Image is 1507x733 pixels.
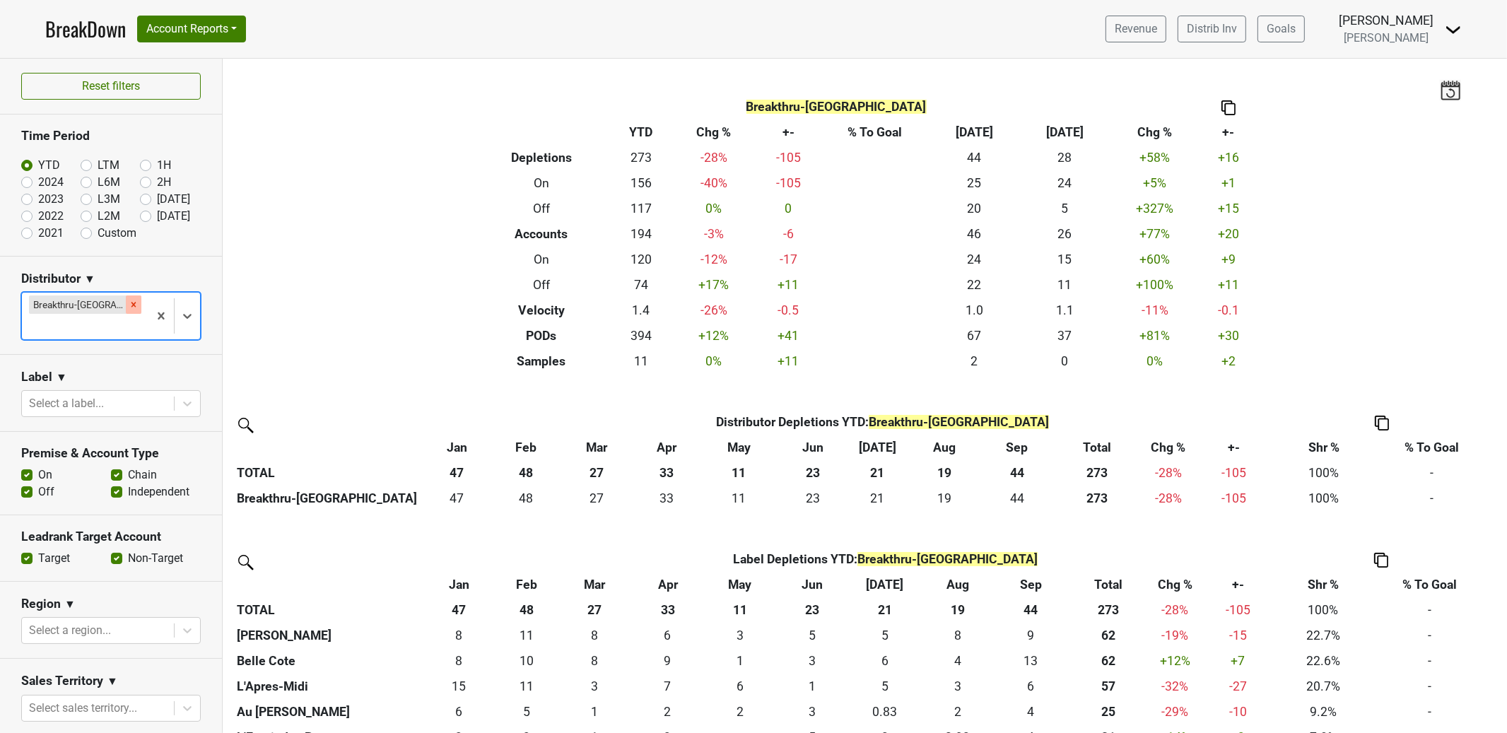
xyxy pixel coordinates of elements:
[704,597,775,623] th: 11
[422,486,491,511] td: 46.669
[38,467,52,483] label: On
[672,323,756,348] td: +12 %
[778,435,848,460] th: Jun: activate to sort column ascending
[233,413,256,435] img: filter
[1110,272,1200,298] td: +100 %
[21,597,61,611] h3: Region
[848,623,921,648] td: 4.834
[857,552,1038,566] span: Breakthru-[GEOGRAPHIC_DATA]
[98,191,120,208] label: L3M
[98,208,120,225] label: L2M
[921,648,994,674] td: 3.666
[756,145,821,170] td: -105
[930,119,1020,145] th: [DATE]
[1149,597,1202,623] td: -28 %
[704,572,775,597] th: May: activate to sort column ascending
[560,486,633,511] td: 27.25
[1375,416,1389,430] img: Copy to clipboard
[1275,572,1371,597] th: Shr %: activate to sort column ascending
[633,435,700,460] th: Apr: activate to sort column ascending
[38,225,64,242] label: 2021
[422,435,491,460] th: Jan: activate to sort column ascending
[930,221,1020,247] td: 46
[610,247,672,272] td: 120
[997,626,1064,645] div: 9
[496,546,1275,572] th: Label Depletions YTD :
[1274,435,1374,460] th: Shr %: activate to sort column ascending
[1071,677,1146,696] div: 57
[1371,572,1488,597] th: % To Goal: activate to sort column ascending
[157,157,171,174] label: 1H
[672,119,756,145] th: Chg %
[672,221,756,247] td: -3 %
[558,648,631,674] td: 8.25
[1110,298,1200,323] td: -11 %
[848,597,921,623] th: 21
[423,597,496,623] th: 47
[708,677,772,696] div: 6
[848,460,908,486] th: 21
[908,435,981,460] th: Aug: activate to sort column ascending
[38,483,54,500] label: Off
[1067,597,1149,623] th: 273
[610,272,672,298] td: 74
[1019,145,1110,170] td: 28
[672,170,756,196] td: -40 %
[1110,145,1200,170] td: +58 %
[128,467,157,483] label: Chain
[781,489,844,508] div: 23
[921,572,994,597] th: Aug: activate to sort column ascending
[562,626,628,645] div: 8
[1052,460,1142,486] th: 273
[631,648,704,674] td: 8.667
[631,699,704,725] td: 1.916
[1200,170,1257,196] td: +1
[995,572,1067,597] th: Sep: activate to sort column ascending
[45,14,126,44] a: BreakDown
[672,298,756,323] td: -26 %
[756,323,821,348] td: +41
[925,626,991,645] div: 8
[610,196,672,221] td: 117
[1149,674,1202,699] td: -32 %
[848,648,921,674] td: 6.083
[423,674,496,699] td: 14.75
[491,435,560,460] th: Feb: activate to sort column ascending
[635,652,701,670] div: 9
[1071,626,1146,645] div: 62
[637,489,697,508] div: 33
[848,435,908,460] th: Jul: activate to sort column ascending
[981,460,1052,486] th: 44
[775,623,848,648] td: 5.333
[496,623,558,648] td: 10.582
[84,271,95,288] span: ▼
[704,674,775,699] td: 6.25
[560,460,633,486] th: 27
[756,170,821,196] td: -105
[558,572,631,597] th: Mar: activate to sort column ascending
[21,73,201,100] button: Reset filters
[1178,16,1246,42] a: Distrib Inv
[21,446,201,461] h3: Premise & Account Type
[233,435,422,460] th: &nbsp;: activate to sort column ascending
[1275,674,1371,699] td: 20.7%
[775,572,848,597] th: Jun: activate to sort column ascending
[925,677,991,696] div: 3
[756,119,821,145] th: +-
[562,652,628,670] div: 8
[422,460,491,486] th: 47
[1274,460,1374,486] td: 100%
[1204,677,1272,696] div: -27
[775,597,848,623] th: 23
[1019,247,1110,272] td: 15
[64,596,76,613] span: ▼
[38,550,70,567] label: Target
[672,272,756,298] td: +17 %
[473,272,611,298] th: Off
[1110,119,1200,145] th: Chg %
[1257,16,1305,42] a: Goals
[98,157,119,174] label: LTM
[498,652,555,670] div: 10
[778,486,848,511] td: 22.557
[756,247,821,272] td: -17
